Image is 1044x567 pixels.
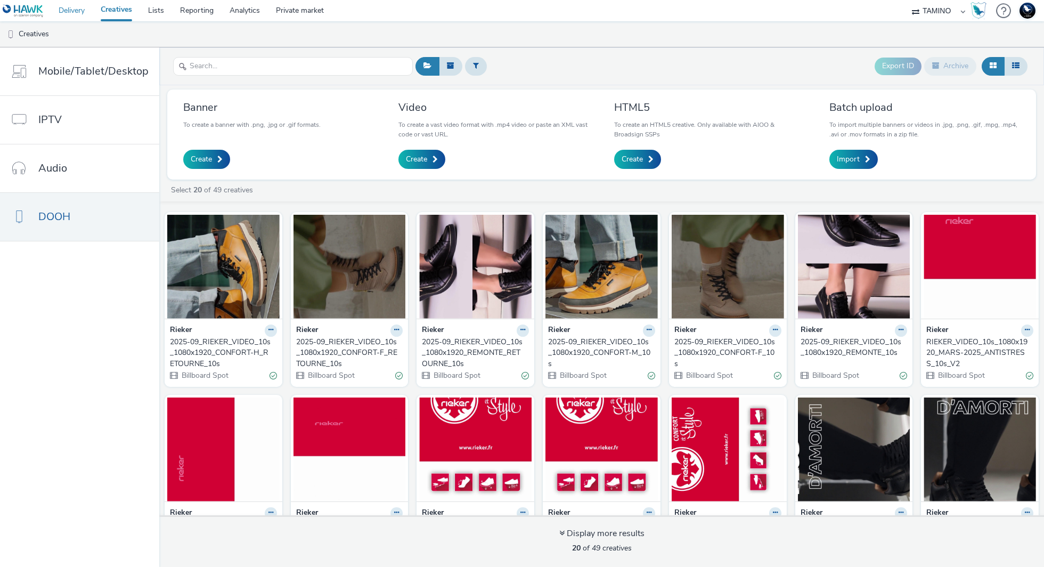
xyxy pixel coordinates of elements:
a: Import [829,150,878,169]
span: DOOH [38,209,70,224]
h3: Banner [183,100,321,115]
button: Grid [982,57,1005,75]
img: RIEKER_VIDEO_10s_1920x1080_SEPTEMBRE-2024_ANTISTRESS_RETOURNE_10s visual [672,398,784,501]
strong: Rieker [422,325,444,337]
a: 2025-09_RIEKER_VIDEO_10s_1080x1920_CONFORT-H_RETOURNE_10s [170,337,277,369]
div: Valid [270,370,277,382]
div: RIEKER_VIDEO_10s_1080x1920_MARS-2025_ANTISTRESS_10s_V2 [926,337,1029,369]
h3: Batch upload [829,100,1020,115]
p: To create a banner with .png, .jpg or .gif formats. [183,120,321,129]
span: Create [191,154,212,165]
img: 2025-09_RIEKER_VIDEO_10s_1080x1920_REMONTE_10s visual [798,215,910,319]
img: Support Hawk [1019,3,1035,19]
img: RIEKER_VIDEO_10s_1920x1080_SEPTEMBRE-2024_ANTISTRESS_10s_V2 visual [419,398,532,501]
img: RIEKER_VIDEO_10s_1080x1920_MARS-2025_ANTISTRESS_RETOURNE_10s visual [167,398,280,501]
a: 2025-09_RIEKER_VIDEO_10s_1080x1920_REMONTE_10s [801,337,908,359]
img: RIEKER_VIDEO_10s_1080x1920_MARS-2025_ANTISTRESS_10s_V2 visual [924,215,1036,319]
span: Import [837,154,860,165]
input: Search... [173,57,413,76]
strong: Rieker [674,325,696,337]
div: 2025-09_RIEKER_VIDEO_10s_1080x1920_CONFORT-M_10s [548,337,651,369]
img: 2025-09_RIEKER_VIDEO_10s_1080x1920_CONFORT-M_10s visual [545,215,658,319]
span: Billboard Spot [433,370,480,380]
div: 2025-09_RIEKER_VIDEO_10s_1080x1920_REMONTE_10s [801,337,903,359]
span: Billboard Spot [181,370,229,380]
div: Valid [1026,370,1033,382]
strong: Rieker [422,507,444,520]
img: 2025-09_RIEKER_VIDEO_10s_1080x1920_CONFORT-H_RETOURNE_10s visual [167,215,280,319]
p: To import multiple banners or videos in .jpg, .png, .gif, .mpg, .mp4, .avi or .mov formats in a z... [829,120,1020,139]
span: Billboard Spot [937,370,985,380]
div: 2025-09_RIEKER_VIDEO_10s_1080x1920_CONFORT-H_RETOURNE_10s [170,337,273,369]
a: RIEKER_VIDEO_10s_1080x1920_MARS-2025_ANTISTRESS_10s_V2 [926,337,1033,369]
strong: Rieker [674,507,696,520]
img: RIEKER_VIDEO_10s_1920x1080_SEPTEMBRE-2024_ANTISTRESS_10s_V2 visual [545,398,658,501]
a: Select of 49 creatives [170,185,257,195]
div: 2025-09_RIEKER_VIDEO_10s_1080x1920_CONFORT-F_10s [674,337,777,369]
div: Valid [774,370,781,382]
a: 2025-09_RIEKER_VIDEO_10s_1080x1920_REMONTE_RETOURNE_10s [422,337,529,369]
img: 2025-09_RIEKER_VIDEO_10s_1080x1920_CONFORT-F_10s visual [672,215,784,319]
p: To create a vast video format with .mp4 video or paste an XML vast code or vast URL. [398,120,589,139]
div: Display more results [559,528,645,540]
img: Hawk Academy [970,2,986,19]
img: RIEKER_VIDEO_10s_1080x1920_MARS-2025_ANTISTRESS_10s visual [293,398,406,501]
strong: 20 [572,543,581,553]
img: 2025-09_RIEKER_VIDEO_10s_1080x1920_REMONTE_RETOURNE_10s visual [419,215,532,319]
strong: Rieker [296,325,318,337]
div: Valid [648,370,655,382]
img: RIEKER_VIDEO_10s_1920x1080_SEPTEMBRES-2024_ANTISTRESS-AIRPORT-RETOURNE visual [798,398,910,501]
img: undefined Logo [3,4,44,18]
strong: Rieker [926,325,948,337]
h3: Video [398,100,589,115]
span: Audio [38,160,67,176]
button: Archive [924,57,976,75]
img: RIEKER_VIDEO_10s_1920x1080_SEPTEMBRES-2024_ANTISTRESS-GARES visual [924,398,1036,501]
img: dooh [5,29,16,40]
span: Create [406,154,427,165]
strong: Rieker [170,507,192,520]
p: To create an HTML5 creative. Only available with AIOO & Broadsign SSPs [614,120,805,139]
span: Billboard Spot [307,370,355,380]
div: Valid [900,370,907,382]
span: Billboard Spot [811,370,859,380]
a: Create [614,150,661,169]
button: Table [1004,57,1027,75]
a: 2025-09_RIEKER_VIDEO_10s_1080x1920_CONFORT-M_10s [548,337,655,369]
strong: Rieker [801,507,822,520]
strong: Rieker [926,507,948,520]
div: 2025-09_RIEKER_VIDEO_10s_1080x1920_REMONTE_RETOURNE_10s [422,337,525,369]
a: 2025-09_RIEKER_VIDEO_10s_1080x1920_CONFORT-F_10s [674,337,781,369]
span: of 49 creatives [572,543,632,553]
img: 2025-09_RIEKER_VIDEO_10s_1080x1920_CONFORT-F_RETOURNE_10s visual [293,215,406,319]
strong: Rieker [548,325,570,337]
h3: HTML5 [614,100,805,115]
div: Valid [395,370,403,382]
span: Create [622,154,643,165]
a: Create [183,150,230,169]
strong: Rieker [296,507,318,520]
span: IPTV [38,112,62,127]
strong: Rieker [548,507,570,520]
a: Create [398,150,445,169]
div: 2025-09_RIEKER_VIDEO_10s_1080x1920_CONFORT-F_RETOURNE_10s [296,337,399,369]
a: Hawk Academy [970,2,991,19]
span: Mobile/Tablet/Desktop [38,63,149,79]
a: 2025-09_RIEKER_VIDEO_10s_1080x1920_CONFORT-F_RETOURNE_10s [296,337,403,369]
span: Billboard Spot [685,370,733,380]
span: Billboard Spot [559,370,607,380]
div: Valid [521,370,529,382]
strong: Rieker [801,325,822,337]
strong: 20 [193,185,202,195]
strong: Rieker [170,325,192,337]
button: Export ID [875,58,921,75]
